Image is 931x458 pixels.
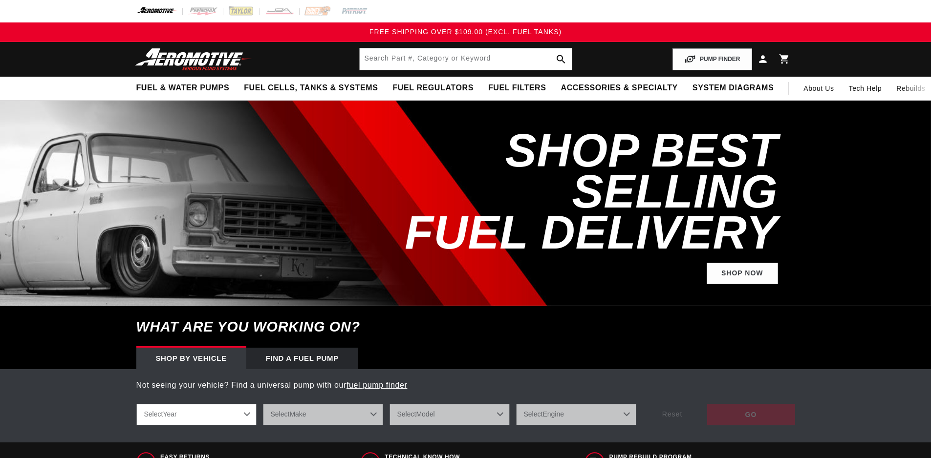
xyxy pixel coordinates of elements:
summary: System Diagrams [685,77,781,100]
a: About Us [796,77,841,100]
summary: Tech Help [842,77,889,100]
div: Shop by vehicle [136,348,246,369]
span: Fuel & Water Pumps [136,83,230,93]
h2: SHOP BEST SELLING FUEL DELIVERY [360,130,778,253]
span: Fuel Filters [488,83,546,93]
select: Year [136,404,257,425]
span: Tech Help [849,83,882,94]
span: System Diagrams [693,83,774,93]
span: Fuel Cells, Tanks & Systems [244,83,378,93]
input: Search by Part Number, Category or Keyword [360,48,572,70]
span: Accessories & Specialty [561,83,678,93]
h6: What are you working on? [112,306,820,348]
span: Rebuilds [896,83,925,94]
select: Engine [516,404,636,425]
img: Aeromotive [132,48,255,71]
summary: Fuel Regulators [385,77,480,100]
div: Find a Fuel Pump [246,348,358,369]
button: PUMP FINDER [672,48,752,70]
summary: Fuel Filters [481,77,554,100]
span: About Us [803,84,834,92]
a: fuel pump finder [346,381,407,389]
a: Shop Now [707,263,778,285]
span: FREE SHIPPING OVER $109.00 (EXCL. FUEL TANKS) [369,28,562,36]
p: Not seeing your vehicle? Find a universal pump with our [136,379,795,392]
select: Make [263,404,383,425]
select: Model [390,404,510,425]
summary: Fuel Cells, Tanks & Systems [237,77,385,100]
button: search button [550,48,572,70]
span: Fuel Regulators [392,83,473,93]
summary: Fuel & Water Pumps [129,77,237,100]
summary: Accessories & Specialty [554,77,685,100]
